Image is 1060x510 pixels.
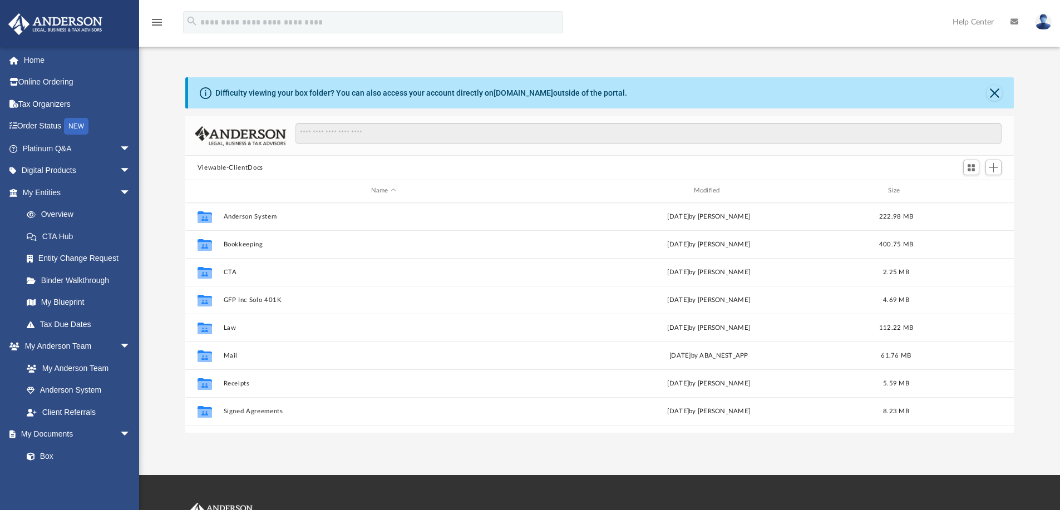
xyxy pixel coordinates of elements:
button: CTA [223,269,544,276]
span: arrow_drop_down [120,160,142,182]
a: My Anderson Team [16,357,136,379]
span: arrow_drop_down [120,423,142,446]
button: Add [985,160,1002,175]
button: GFP Inc Solo 401K [223,296,544,304]
div: Size [874,186,918,196]
div: [DATE] by [PERSON_NAME] [549,211,869,221]
div: [DATE] by [PERSON_NAME] [549,239,869,249]
a: My Entitiesarrow_drop_down [8,181,147,204]
div: Modified [548,186,869,196]
div: [DATE] by [PERSON_NAME] [549,378,869,388]
span: 2.25 MB [883,269,909,275]
a: CTA Hub [16,225,147,247]
a: Home [8,49,147,71]
div: id [190,186,218,196]
button: Mail [223,352,544,359]
span: 61.76 MB [881,352,911,358]
span: 4.69 MB [883,296,909,303]
div: [DATE] by ABA_NEST_APP [549,350,869,360]
a: [DOMAIN_NAME] [494,88,553,97]
div: [DATE] by [PERSON_NAME] [549,406,869,416]
img: Anderson Advisors Platinum Portal [5,13,106,35]
div: [DATE] by [PERSON_NAME] [549,295,869,305]
a: Tax Due Dates [16,313,147,335]
span: 112.22 MB [879,324,913,330]
a: Box [16,445,136,467]
div: Difficulty viewing your box folder? You can also access your account directly on outside of the p... [215,87,627,99]
a: My Documentsarrow_drop_down [8,423,142,445]
a: Overview [16,204,147,226]
button: Anderson System [223,213,544,220]
a: Entity Change Request [16,247,147,270]
a: Anderson System [16,379,142,402]
i: menu [150,16,164,29]
button: Signed Agreements [223,408,544,415]
a: Binder Walkthrough [16,269,147,291]
a: My Anderson Teamarrow_drop_down [8,335,142,358]
div: NEW [64,118,88,135]
a: My Blueprint [16,291,142,314]
button: Bookkeeping [223,241,544,248]
a: Online Ordering [8,71,147,93]
img: User Pic [1035,14,1052,30]
div: id [923,186,1001,196]
span: arrow_drop_down [120,335,142,358]
button: Close [987,85,1002,101]
button: Viewable-ClientDocs [198,163,263,173]
button: Receipts [223,380,544,387]
a: Platinum Q&Aarrow_drop_down [8,137,147,160]
div: grid [185,202,1014,433]
div: [DATE] by [PERSON_NAME] [549,323,869,333]
div: [DATE] by [PERSON_NAME] [549,267,869,277]
span: 5.59 MB [883,380,909,386]
input: Search files and folders [295,123,1002,144]
i: search [186,15,198,27]
button: Switch to Grid View [963,160,980,175]
a: Tax Organizers [8,93,147,115]
div: Name [223,186,543,196]
span: 400.75 MB [879,241,913,247]
span: arrow_drop_down [120,137,142,160]
a: menu [150,21,164,29]
span: arrow_drop_down [120,181,142,204]
a: Client Referrals [16,401,142,423]
a: Meeting Minutes [16,467,142,489]
a: Order StatusNEW [8,115,147,138]
span: 222.98 MB [879,213,913,219]
a: Digital Productsarrow_drop_down [8,160,147,182]
button: Law [223,324,544,331]
span: 8.23 MB [883,408,909,414]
